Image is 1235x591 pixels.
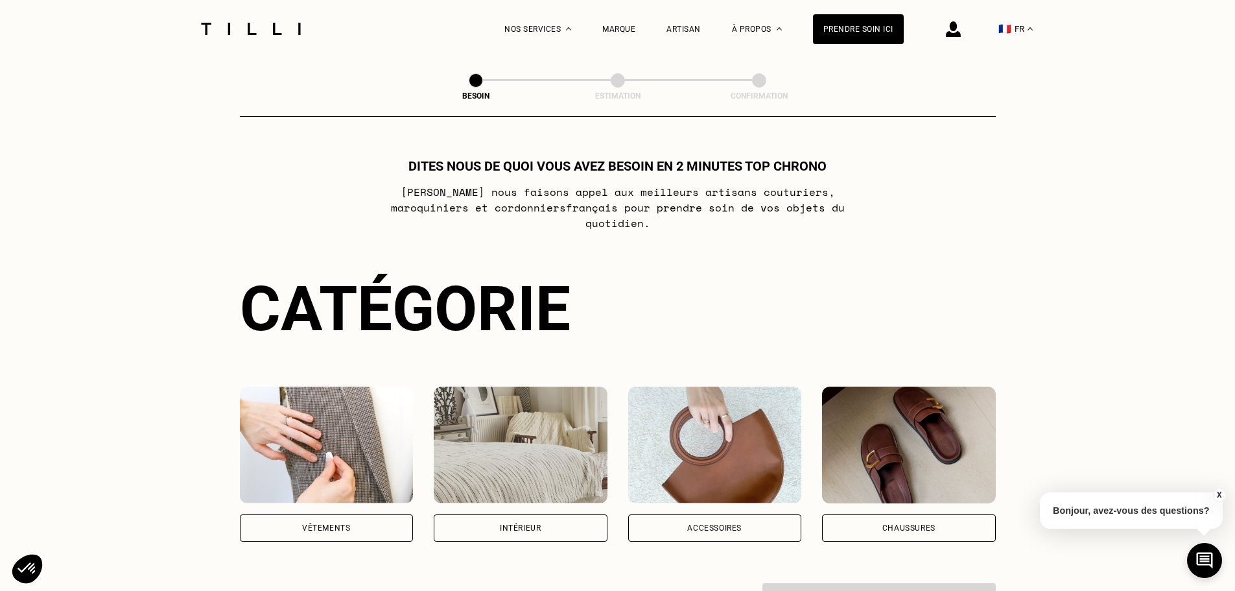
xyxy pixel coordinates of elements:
[500,524,541,532] div: Intérieur
[566,27,571,30] img: Menu déroulant
[694,91,824,101] div: Confirmation
[822,387,996,503] img: Chaussures
[882,524,935,532] div: Chaussures
[998,23,1011,35] span: 🇫🇷
[240,272,996,345] div: Catégorie
[196,23,305,35] img: Logo du service de couturière Tilli
[687,524,742,532] div: Accessoires
[411,91,541,101] div: Besoin
[602,25,635,34] a: Marque
[302,524,350,532] div: Vêtements
[1040,492,1223,529] p: Bonjour, avez-vous des questions?
[434,387,607,503] img: Intérieur
[1028,27,1033,30] img: menu déroulant
[553,91,683,101] div: Estimation
[666,25,701,34] a: Artisan
[946,21,961,37] img: icône connexion
[240,387,414,503] img: Vêtements
[360,184,875,231] p: [PERSON_NAME] nous faisons appel aux meilleurs artisans couturiers , maroquiniers et cordonniers ...
[408,158,827,174] h1: Dites nous de quoi vous avez besoin en 2 minutes top chrono
[813,14,904,44] a: Prendre soin ici
[628,387,802,503] img: Accessoires
[1212,488,1225,502] button: X
[777,27,782,30] img: Menu déroulant à propos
